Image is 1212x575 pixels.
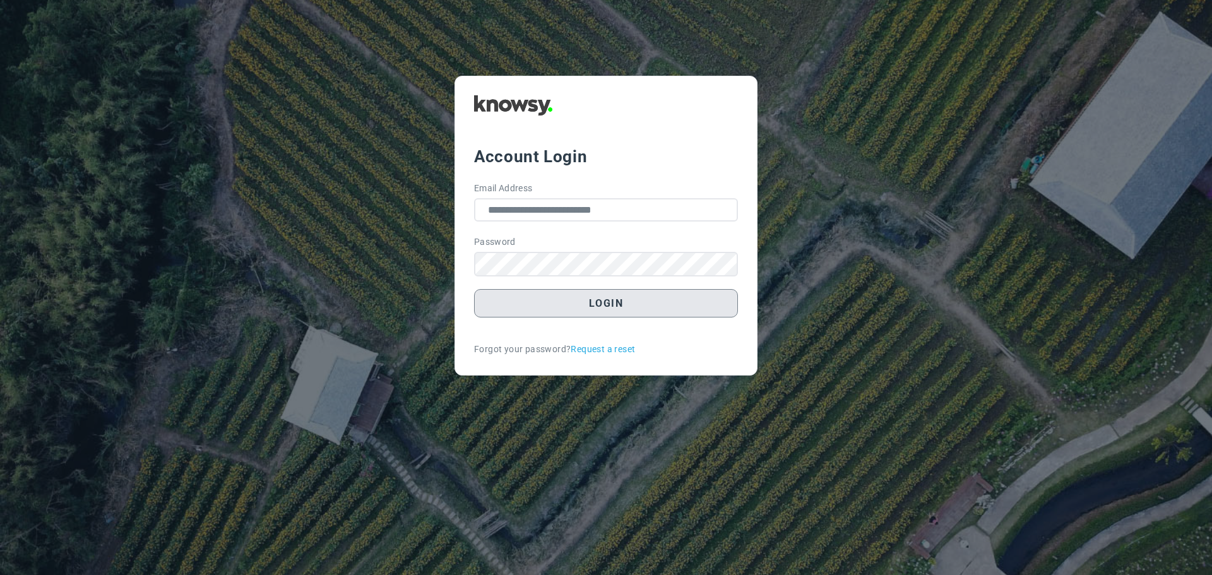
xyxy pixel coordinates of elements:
[571,343,635,356] a: Request a reset
[474,145,738,168] div: Account Login
[474,182,533,195] label: Email Address
[474,289,738,317] button: Login
[474,235,516,249] label: Password
[474,343,738,356] div: Forgot your password?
